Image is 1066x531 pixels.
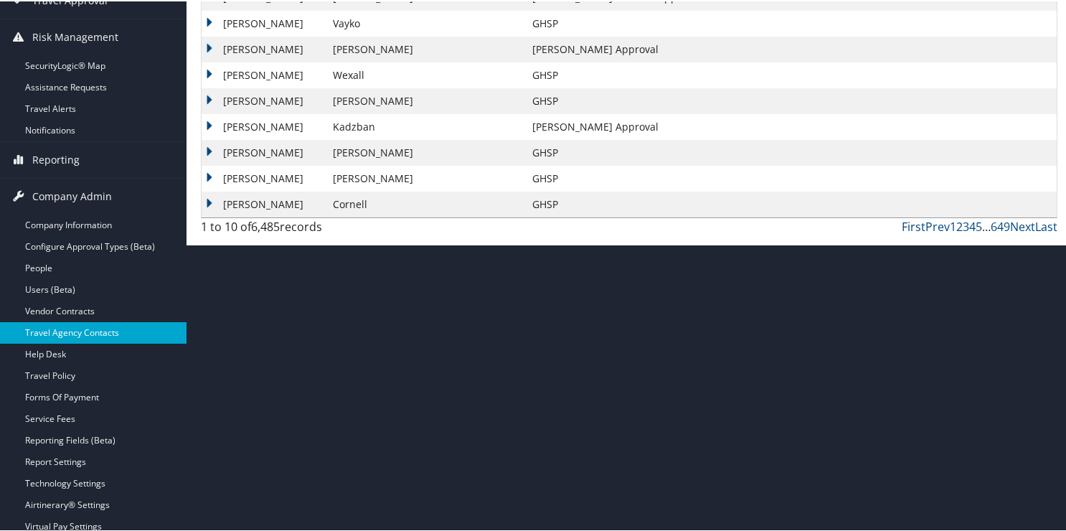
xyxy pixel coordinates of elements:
td: [PERSON_NAME] Approval [525,113,754,138]
td: GHSP [525,61,754,87]
a: 1 [950,217,956,233]
td: [PERSON_NAME] [326,164,433,190]
a: First [902,217,925,233]
a: Prev [925,217,950,233]
td: [PERSON_NAME] Approval [525,35,754,61]
td: GHSP [525,87,754,113]
td: [PERSON_NAME] [326,87,433,113]
div: 1 to 10 of records [201,217,399,241]
td: [PERSON_NAME] [202,164,326,190]
td: [PERSON_NAME] [326,138,433,164]
span: Risk Management [32,18,118,54]
td: GHSP [525,9,754,35]
td: [PERSON_NAME] [326,35,433,61]
span: Reporting [32,141,80,177]
a: Last [1035,217,1057,233]
td: Kadzban [326,113,433,138]
span: 6,485 [251,217,280,233]
a: 649 [991,217,1010,233]
td: [PERSON_NAME] [202,61,326,87]
a: 4 [969,217,976,233]
td: [PERSON_NAME] [202,87,326,113]
span: … [982,217,991,233]
td: GHSP [525,164,754,190]
td: [PERSON_NAME] [202,9,326,35]
span: Company Admin [32,177,112,213]
td: [PERSON_NAME] [202,35,326,61]
td: Wexall [326,61,433,87]
a: 5 [976,217,982,233]
a: Next [1010,217,1035,233]
td: GHSP [525,138,754,164]
a: 3 [963,217,969,233]
td: GHSP [525,190,754,216]
td: [PERSON_NAME] [202,190,326,216]
td: Vayko [326,9,433,35]
td: [PERSON_NAME] [202,113,326,138]
td: [PERSON_NAME] [202,138,326,164]
td: Cornell [326,190,433,216]
a: 2 [956,217,963,233]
